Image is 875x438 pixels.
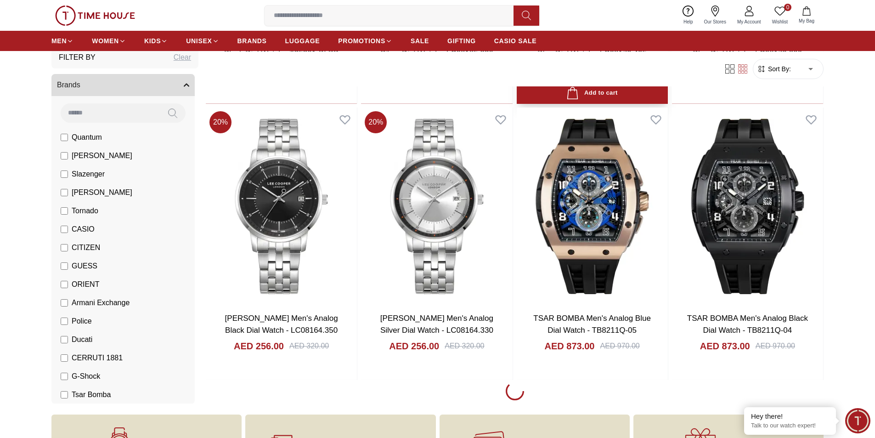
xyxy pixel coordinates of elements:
[209,111,231,133] span: 20 %
[61,244,68,251] input: CITIZEN
[517,108,668,305] img: TSAR BOMBA Men's Analog Blue Dial Watch - TB8211Q-05
[55,6,135,26] img: ...
[174,52,191,63] div: Clear
[51,74,195,96] button: Brands
[51,36,67,46] span: MEN
[533,314,651,335] a: TSAR BOMBA Men's Analog Blue Dial Watch - TB8211Q-05
[72,334,92,345] span: Ducati
[494,33,537,49] a: CASIO SALE
[751,412,829,421] div: Hey there!
[338,33,392,49] a: PROMOTIONS
[700,340,750,353] h4: AED 873.00
[757,64,791,74] button: Sort By:
[411,33,429,49] a: SALE
[767,4,793,27] a: 0Wishlist
[61,171,68,178] input: Slazenger
[795,17,818,24] span: My Bag
[72,150,132,161] span: [PERSON_NAME]
[206,108,357,305] img: Lee Cooper Men's Analog Black Dial Watch - LC08164.350
[72,169,105,180] span: Slazenger
[672,108,823,305] img: TSAR BOMBA Men's Analog Black Dial Watch - TB8211Q-04
[237,36,267,46] span: BRANDS
[566,87,617,99] div: Add to cart
[680,18,697,25] span: Help
[186,36,212,46] span: UNISEX
[447,36,476,46] span: GIFTING
[289,341,329,352] div: AED 320.00
[734,18,765,25] span: My Account
[72,371,100,382] span: G-Shock
[61,152,68,159] input: [PERSON_NAME]
[678,4,699,27] a: Help
[61,189,68,196] input: [PERSON_NAME]
[751,422,829,430] p: Talk to our watch expert!
[61,373,68,380] input: G-Shock
[61,226,68,233] input: CASIO
[72,316,92,327] span: Police
[793,5,820,26] button: My Bag
[72,279,99,290] span: ORIENT
[784,4,791,11] span: 0
[92,36,119,46] span: WOMEN
[285,36,320,46] span: LUGGAGE
[234,340,284,353] h4: AED 256.00
[365,111,387,133] span: 20 %
[687,314,808,335] a: TSAR BOMBA Men's Analog Black Dial Watch - TB8211Q-04
[61,281,68,288] input: ORIENT
[61,354,68,362] input: CERRUTI 1881
[756,341,795,352] div: AED 970.00
[700,18,730,25] span: Our Stores
[699,4,732,27] a: Our Stores
[768,18,791,25] span: Wishlist
[445,341,484,352] div: AED 320.00
[61,318,68,325] input: Police
[600,341,639,352] div: AED 970.00
[72,389,111,400] span: Tsar Bomba
[225,314,338,335] a: [PERSON_NAME] Men's Analog Black Dial Watch - LC08164.350
[57,80,80,91] span: Brands
[144,33,168,49] a: KIDS
[447,33,476,49] a: GIFTING
[72,187,132,198] span: [PERSON_NAME]
[72,224,95,235] span: CASIO
[285,33,320,49] a: LUGGAGE
[61,134,68,141] input: Quantum
[545,340,595,353] h4: AED 873.00
[338,36,385,46] span: PROMOTIONS
[72,205,98,216] span: Tornado
[72,297,130,308] span: Armani Exchange
[72,261,97,272] span: GUESS
[389,340,439,353] h4: AED 256.00
[186,33,219,49] a: UNISEX
[61,262,68,270] input: GUESS
[61,391,68,398] input: Tsar Bomba
[380,314,493,335] a: [PERSON_NAME] Men's Analog Silver Dial Watch - LC08164.330
[72,132,102,143] span: Quantum
[72,242,100,253] span: CITIZEN
[59,52,96,63] h3: Filter By
[72,353,123,364] span: CERRUTI 1881
[51,33,73,49] a: MEN
[517,82,668,104] button: Add to cart
[92,33,126,49] a: WOMEN
[766,64,791,74] span: Sort By:
[845,408,870,433] div: Chat Widget
[61,299,68,307] input: Armani Exchange
[237,33,267,49] a: BRANDS
[411,36,429,46] span: SALE
[61,336,68,343] input: Ducati
[144,36,161,46] span: KIDS
[61,207,68,215] input: Tornado
[361,108,512,305] img: Lee Cooper Men's Analog Silver Dial Watch - LC08164.330
[494,36,537,46] span: CASIO SALE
